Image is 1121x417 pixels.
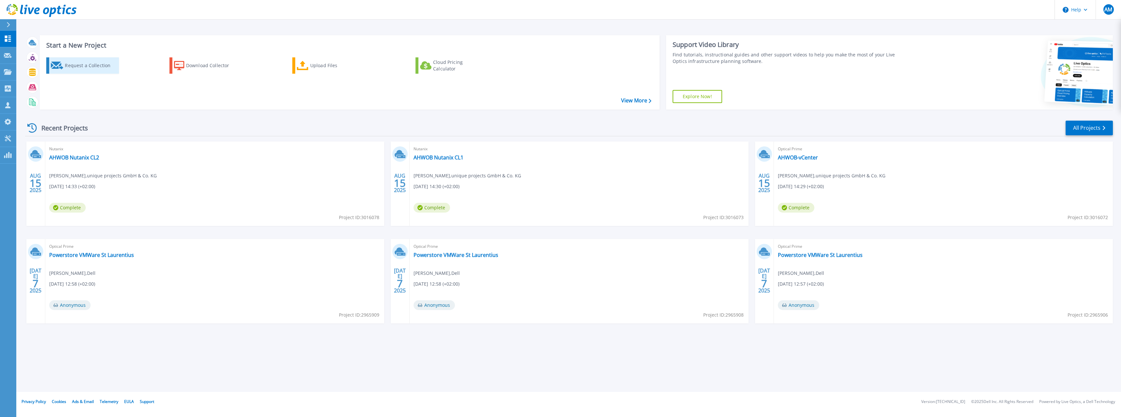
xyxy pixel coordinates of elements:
[414,243,745,250] span: Optical Prime
[414,172,521,179] span: [PERSON_NAME] , unique projects GmbH & Co. KG
[49,243,380,250] span: Optical Prime
[778,280,824,288] span: [DATE] 12:57 (+02:00)
[49,300,91,310] span: Anonymous
[292,57,365,74] a: Upload Files
[758,171,770,195] div: AUG 2025
[921,400,965,404] li: Version: [TECHNICAL_ID]
[22,399,46,404] a: Privacy Policy
[49,154,99,161] a: AHWOB Nutanix CL2
[1066,121,1113,135] a: All Projects
[971,400,1033,404] li: © 2025 Dell Inc. All Rights Reserved
[394,269,406,292] div: [DATE] 2025
[100,399,118,404] a: Telemetry
[778,203,814,213] span: Complete
[415,57,488,74] a: Cloud Pricing Calculator
[1068,214,1108,221] span: Project ID: 3016072
[49,252,134,258] a: Powerstore VMWare St Laurentius
[49,280,95,288] span: [DATE] 12:58 (+02:00)
[52,399,66,404] a: Cookies
[49,145,380,153] span: Nutanix
[778,183,824,190] span: [DATE] 14:29 (+02:00)
[394,171,406,195] div: AUG 2025
[414,252,498,258] a: Powerstore VMWare St Laurentius
[414,300,455,310] span: Anonymous
[758,269,770,292] div: [DATE] 2025
[397,281,403,286] span: 7
[29,171,42,195] div: AUG 2025
[761,281,767,286] span: 7
[33,281,38,286] span: 7
[1039,400,1115,404] li: Powered by Live Optics, a Dell Technology
[778,172,885,179] span: [PERSON_NAME] , unique projects GmbH & Co. KG
[433,59,485,72] div: Cloud Pricing Calculator
[25,120,97,136] div: Recent Projects
[65,59,117,72] div: Request a Collection
[49,183,95,190] span: [DATE] 14:33 (+02:00)
[414,183,459,190] span: [DATE] 14:30 (+02:00)
[673,52,906,65] div: Find tutorials, instructional guides and other support videos to help you make the most of your L...
[414,203,450,213] span: Complete
[49,203,86,213] span: Complete
[703,214,744,221] span: Project ID: 3016073
[778,270,824,277] span: [PERSON_NAME] , Dell
[29,269,42,292] div: [DATE] 2025
[169,57,242,74] a: Download Collector
[758,180,770,186] span: 15
[673,90,722,103] a: Explore Now!
[778,252,863,258] a: Powerstore VMWare St Laurentius
[778,145,1109,153] span: Optical Prime
[30,180,41,186] span: 15
[310,59,362,72] div: Upload Files
[778,154,818,161] a: AHWOB-vCenter
[621,97,651,104] a: View More
[49,172,157,179] span: [PERSON_NAME] , unique projects GmbH & Co. KG
[1104,7,1112,12] span: AM
[703,311,744,319] span: Project ID: 2965908
[49,270,95,277] span: [PERSON_NAME] , Dell
[46,57,119,74] a: Request a Collection
[414,154,463,161] a: AHWOB Nutanix CL1
[124,399,134,404] a: EULA
[46,42,651,49] h3: Start a New Project
[778,300,819,310] span: Anonymous
[394,180,406,186] span: 15
[778,243,1109,250] span: Optical Prime
[414,270,460,277] span: [PERSON_NAME] , Dell
[72,399,94,404] a: Ads & Email
[414,280,459,288] span: [DATE] 12:58 (+02:00)
[339,311,379,319] span: Project ID: 2965909
[673,40,906,49] div: Support Video Library
[339,214,379,221] span: Project ID: 3016078
[140,399,154,404] a: Support
[1068,311,1108,319] span: Project ID: 2965906
[414,145,745,153] span: Nutanix
[186,59,238,72] div: Download Collector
